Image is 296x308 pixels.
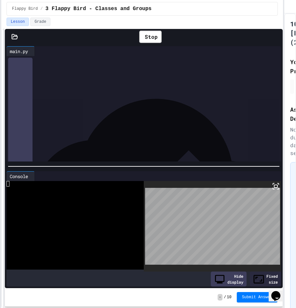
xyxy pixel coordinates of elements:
[224,295,226,300] span: /
[8,58,33,305] div: History
[7,18,29,26] button: Lesson
[45,5,151,13] span: 3 Flappy Bird - Classes and Groups
[250,272,281,287] div: Fixed size
[7,46,35,56] div: main.py
[40,6,43,11] span: /
[7,173,31,180] div: Console
[139,31,162,43] div: Stop
[7,171,35,181] div: Console
[7,48,31,55] div: main.py
[227,295,231,300] span: 10
[237,292,278,302] button: Submit Answer
[12,6,38,11] span: Flappy Bird
[30,18,50,26] button: Grade
[211,272,247,287] div: Hide display
[242,295,273,300] span: Submit Answer
[218,294,222,301] span: -
[269,282,289,301] iframe: chat widget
